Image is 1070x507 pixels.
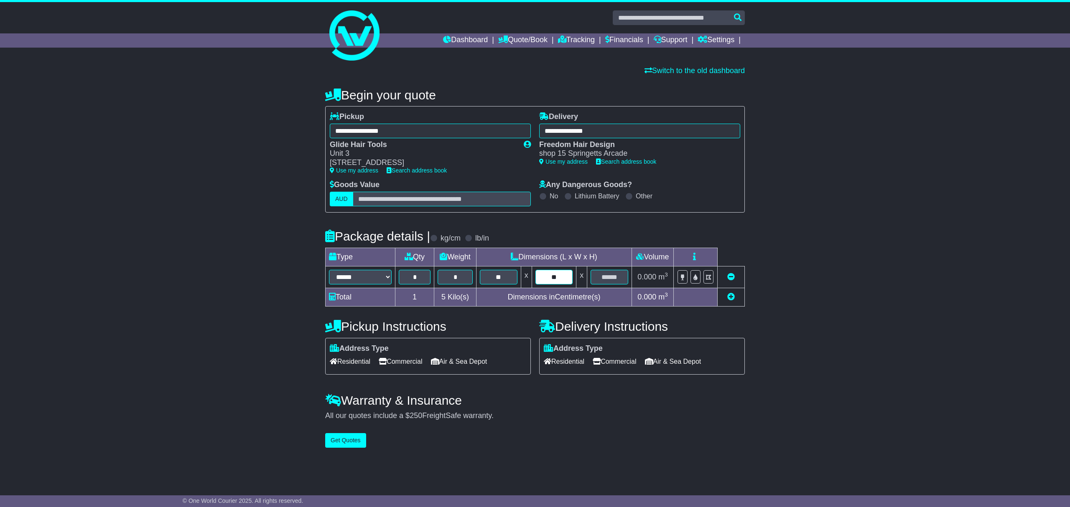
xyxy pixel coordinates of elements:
[330,167,378,174] a: Use my address
[325,229,430,243] h4: Package details |
[387,167,447,174] a: Search address book
[636,192,652,200] label: Other
[330,158,515,167] div: [STREET_ADDRESS]
[330,180,380,190] label: Goods Value
[395,288,434,306] td: 1
[325,411,745,421] div: All our quotes include a $ FreightSafe warranty.
[434,248,476,266] td: Weight
[654,33,688,48] a: Support
[544,344,603,353] label: Address Type
[325,433,366,448] button: Get Quotes
[434,288,476,306] td: Kilo(s)
[544,355,584,368] span: Residential
[605,33,643,48] a: Financials
[183,497,303,504] span: © One World Courier 2025. All rights reserved.
[539,319,745,333] h4: Delivery Instructions
[665,292,668,298] sup: 3
[330,149,515,158] div: Unit 3
[558,33,595,48] a: Tracking
[379,355,422,368] span: Commercial
[637,293,656,301] span: 0.000
[645,66,745,75] a: Switch to the old dashboard
[326,288,395,306] td: Total
[330,112,364,122] label: Pickup
[658,273,668,281] span: m
[727,293,735,301] a: Add new item
[441,293,446,301] span: 5
[325,393,745,407] h4: Warranty & Insurance
[330,192,353,206] label: AUD
[575,192,619,200] label: Lithium Battery
[395,248,434,266] td: Qty
[443,33,488,48] a: Dashboard
[521,266,532,288] td: x
[325,319,531,333] h4: Pickup Instructions
[539,140,732,150] div: Freedom Hair Design
[326,248,395,266] td: Type
[550,192,558,200] label: No
[596,158,656,165] a: Search address book
[539,112,578,122] label: Delivery
[475,234,489,243] label: lb/in
[330,355,370,368] span: Residential
[727,273,735,281] a: Remove this item
[698,33,734,48] a: Settings
[498,33,548,48] a: Quote/Book
[632,248,673,266] td: Volume
[637,273,656,281] span: 0.000
[330,140,515,150] div: Glide Hair Tools
[576,266,587,288] td: x
[325,88,745,102] h4: Begin your quote
[658,293,668,301] span: m
[665,271,668,278] sup: 3
[539,149,732,158] div: shop 15 Springetts Arcade
[330,344,389,353] label: Address Type
[593,355,636,368] span: Commercial
[539,158,588,165] a: Use my address
[431,355,487,368] span: Air & Sea Depot
[441,234,461,243] label: kg/cm
[539,180,632,190] label: Any Dangerous Goods?
[476,248,632,266] td: Dimensions (L x W x H)
[410,411,422,420] span: 250
[645,355,701,368] span: Air & Sea Depot
[476,288,632,306] td: Dimensions in Centimetre(s)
